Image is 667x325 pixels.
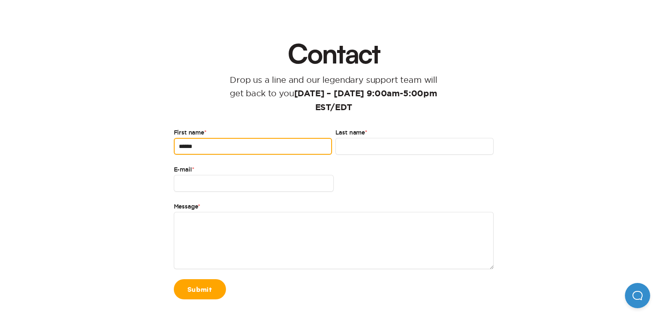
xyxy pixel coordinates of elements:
[174,202,494,212] label: Message
[294,90,437,112] strong: [DATE] – [DATE] 9:00am-5:00pm EST/EDT
[217,73,450,114] p: Drop us a line and our legendary support team will get back to you
[335,128,494,138] label: Last name
[174,165,334,175] label: E-mail
[174,279,226,299] a: Submit
[279,40,388,66] h1: Contact
[174,128,332,138] label: First name
[625,283,650,308] iframe: Help Scout Beacon - Open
